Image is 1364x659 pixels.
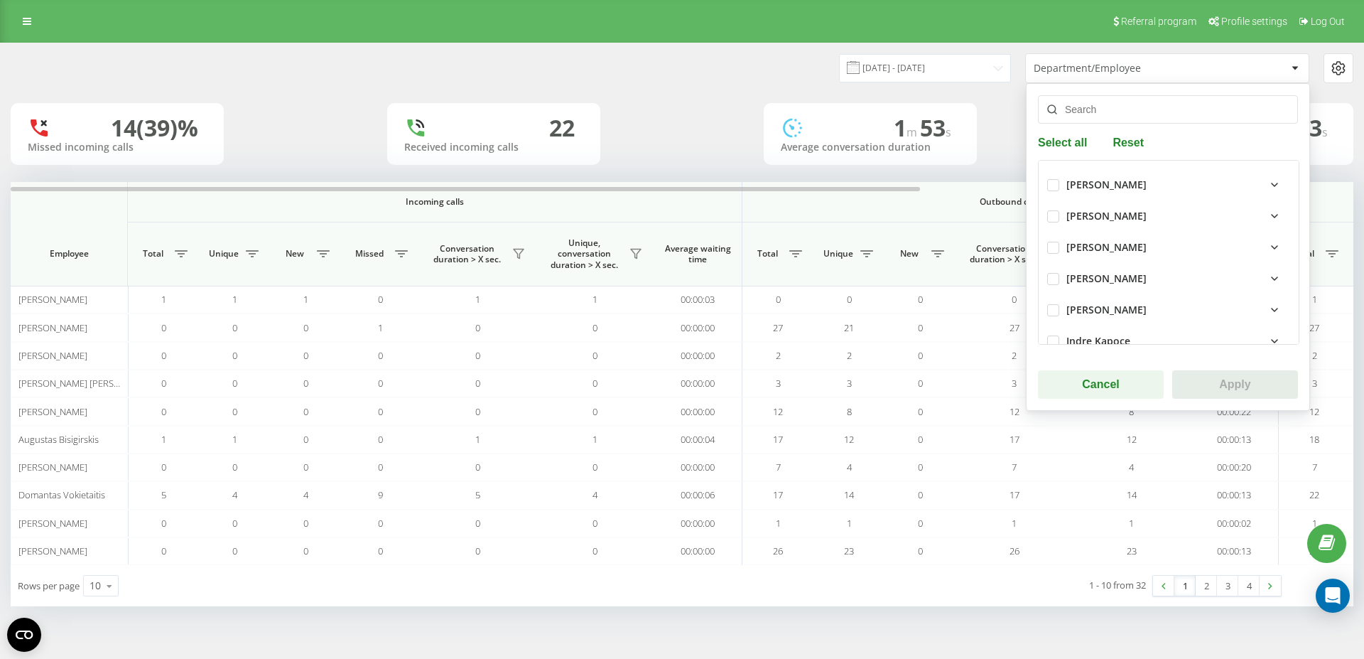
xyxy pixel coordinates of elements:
td: 00:00:04 [654,426,742,454]
span: 0 [378,517,383,530]
span: 0 [232,517,237,530]
span: 0 [475,349,480,362]
span: 0 [303,349,308,362]
span: s [1322,124,1328,140]
div: [PERSON_NAME] [1066,304,1147,316]
span: 13 [1297,112,1328,143]
td: 00:00:02 [1190,510,1279,537]
span: 0 [475,545,480,557]
td: 00:00:00 [654,397,742,425]
span: 5 [475,488,480,501]
td: 00:00:00 [654,342,742,370]
span: 0 [232,321,237,334]
span: 0 [232,349,237,362]
span: Unique, conversation duration > Х sec. [543,237,625,271]
span: 1 [232,433,237,446]
a: 4 [1238,576,1260,596]
span: [PERSON_NAME] [18,461,87,473]
span: Augustas Bisigirskis [18,433,99,446]
span: 0 [918,321,923,334]
button: Apply [1172,370,1298,399]
td: 00:00:13 [1190,537,1279,565]
div: [PERSON_NAME] [1066,179,1147,191]
div: Received incoming calls [404,141,583,154]
a: 3 [1217,576,1238,596]
span: Conversation duration > Х sec. [426,243,508,265]
div: 1 - 10 from 32 [1089,578,1146,592]
span: 17 [1010,488,1019,501]
span: 0 [918,488,923,501]
span: Referral program [1121,16,1196,27]
span: 3 [1312,377,1317,390]
span: Rows per page [18,579,80,592]
span: 0 [475,377,480,390]
a: 1 [1174,576,1196,596]
span: 0 [592,349,597,362]
span: 0 [918,405,923,418]
span: 0 [303,545,308,557]
span: New [277,248,313,259]
div: [PERSON_NAME] [1066,273,1147,285]
span: 0 [1012,293,1017,306]
span: 27 [1010,321,1019,334]
button: Cancel [1038,370,1164,399]
span: 0 [161,377,166,390]
span: 9 [378,488,383,501]
span: 1 [592,293,597,306]
span: 1 [1012,517,1017,530]
span: 53 [920,112,951,143]
span: 1 [894,112,920,143]
span: 1 [303,293,308,306]
span: 1 [592,433,597,446]
span: Domantas Vokietaitis [18,488,105,501]
span: 0 [303,461,308,473]
span: Missed [348,248,391,259]
span: 0 [161,545,166,557]
span: 1 [161,293,166,306]
span: 0 [592,377,597,390]
div: [PERSON_NAME] [1066,242,1147,254]
span: 4 [303,488,308,501]
span: [PERSON_NAME] [18,321,87,334]
span: 0 [918,377,923,390]
span: 0 [378,349,383,362]
span: 2 [1012,349,1017,362]
span: [PERSON_NAME] [18,517,87,530]
div: Indre Kapoce [1066,336,1130,348]
span: 0 [303,321,308,334]
span: Average waiting time [664,243,731,265]
span: 0 [378,433,383,446]
span: 0 [161,461,166,473]
span: 0 [592,405,597,418]
span: 1 [161,433,166,446]
div: 22 [549,114,575,141]
span: 12 [844,433,854,446]
span: [PERSON_NAME] [18,405,87,418]
span: 12 [1127,433,1137,446]
span: 0 [592,517,597,530]
td: 00:00:20 [1190,454,1279,481]
span: 4 [847,461,852,473]
span: 0 [918,517,923,530]
span: Incoming calls [165,196,705,208]
span: 0 [592,545,597,557]
td: 00:00:00 [654,314,742,341]
span: 0 [847,293,852,306]
span: 7 [1012,461,1017,473]
span: 3 [847,377,852,390]
span: [PERSON_NAME] [PERSON_NAME] [18,377,158,390]
span: 4 [1129,461,1134,473]
span: 17 [773,433,783,446]
td: 00:00:03 [654,286,742,314]
span: 0 [918,293,923,306]
td: 00:00:00 [654,454,742,481]
span: 27 [1309,321,1319,334]
span: Employee [23,248,115,259]
td: 00:00:22 [1190,397,1279,425]
span: 0 [475,321,480,334]
span: 0 [303,517,308,530]
button: Select all [1038,135,1091,149]
span: 3 [776,377,781,390]
span: Total [135,248,170,259]
span: 0 [378,461,383,473]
